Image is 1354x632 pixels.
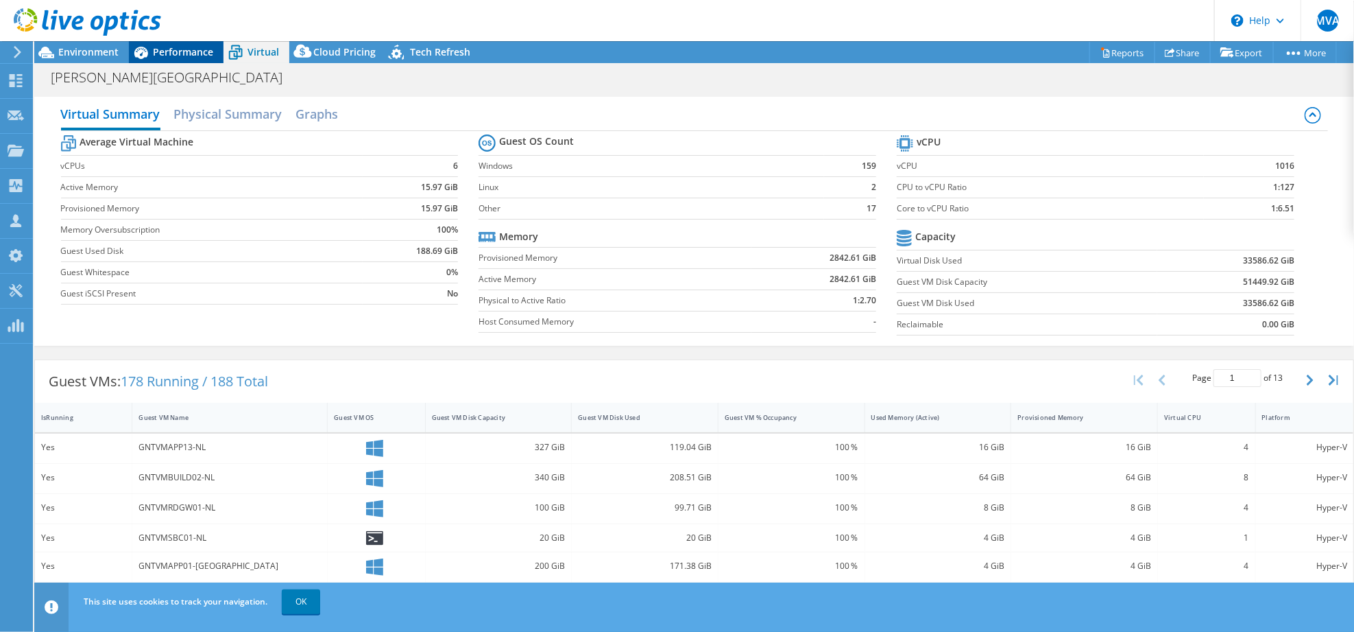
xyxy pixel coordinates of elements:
label: Memory Oversubscription [61,223,363,237]
div: 119.04 GiB [578,440,712,455]
label: Provisioned Memory [61,202,363,215]
div: Hyper-V [1262,530,1347,546]
label: Core to vCPU Ratio [897,202,1204,215]
b: 15.97 GiB [421,180,458,194]
div: 8 GiB [871,500,1005,515]
a: Share [1154,42,1211,63]
b: 1:2.70 [853,294,876,307]
label: Active Memory [61,180,363,194]
b: 17 [867,202,876,215]
div: 20 GiB [432,530,566,546]
span: 13 [1273,372,1283,384]
b: 6 [453,159,458,173]
a: Reports [1089,42,1155,63]
div: Virtual CPU [1164,413,1232,422]
label: Guest VM Disk Used [897,296,1157,310]
b: 2842.61 GiB [830,251,876,265]
div: 64 GiB [1017,470,1151,485]
b: Guest OS Count [499,134,574,148]
span: Cloud Pricing [313,45,376,58]
div: 4 GiB [871,530,1005,546]
div: 16 GiB [1017,440,1151,455]
span: Tech Refresh [410,45,470,58]
span: This site uses cookies to track your navigation. [84,596,267,607]
label: Guest Used Disk [61,244,363,258]
label: vCPUs [61,159,363,173]
div: 100 % [725,559,858,574]
div: Guest VM % Occupancy [725,413,842,422]
b: 51449.92 GiB [1243,275,1294,289]
div: Hyper-V [1262,470,1347,485]
b: Memory [499,230,538,244]
span: Page of [1192,369,1283,387]
div: Guest VMs: [35,360,282,403]
label: Guest VM Disk Capacity [897,275,1157,289]
a: Export [1210,42,1274,63]
label: Linux [479,180,824,194]
div: Guest VM Disk Used [578,413,695,422]
b: 33586.62 GiB [1243,254,1294,268]
div: 20 GiB [578,530,712,546]
b: Average Virtual Machine [80,135,193,149]
b: 1:6.51 [1271,202,1294,215]
div: Hyper-V [1262,500,1347,515]
div: 64 GiB [871,470,1005,485]
div: 4 GiB [1017,559,1151,574]
div: Hyper-V [1262,559,1347,574]
div: 340 GiB [432,470,566,485]
div: 208.51 GiB [578,470,712,485]
div: 100 GiB [432,500,566,515]
label: CPU to vCPU Ratio [897,180,1204,194]
div: Yes [41,530,125,546]
h1: [PERSON_NAME][GEOGRAPHIC_DATA] [45,70,304,85]
label: Windows [479,159,824,173]
label: Physical to Active Ratio [479,294,751,307]
div: Platform [1262,413,1331,422]
div: 4 GiB [1017,530,1151,546]
h2: Virtual Summary [61,100,160,130]
div: 4 GiB [871,559,1005,574]
div: 1 [1164,530,1248,546]
label: Guest iSCSI Present [61,287,363,301]
label: vCPU [897,159,1204,173]
div: 4 [1164,500,1248,515]
label: Virtual Disk Used [897,254,1157,268]
label: Provisioned Memory [479,251,751,265]
label: Host Consumed Memory [479,315,751,329]
div: GNTVMBUILD02-NL [138,470,321,485]
div: 8 [1164,470,1248,485]
div: 8 GiB [1017,500,1151,515]
div: Hyper-V [1262,440,1347,455]
div: Guest VM Name [138,413,304,422]
div: 100 % [725,530,858,546]
div: Yes [41,440,125,455]
h2: Physical Summary [174,100,282,128]
div: Yes [41,500,125,515]
div: 16 GiB [871,440,1005,455]
div: GNTVMAPP01-[GEOGRAPHIC_DATA] [138,559,321,574]
div: Guest VM OS [334,413,402,422]
div: GNTVMRDGW01-NL [138,500,321,515]
b: 2842.61 GiB [830,272,876,286]
div: IsRunning [41,413,109,422]
span: MVA [1317,10,1339,32]
b: Capacity [915,230,956,244]
h2: Graphs [296,100,339,128]
div: 200 GiB [432,559,566,574]
div: Yes [41,470,125,485]
div: 4 [1164,440,1248,455]
span: 178 Running / 188 Total [121,372,268,390]
b: - [873,315,876,329]
span: Virtual [247,45,279,58]
div: GNTVMSBC01-NL [138,530,321,546]
span: Performance [153,45,213,58]
b: 0% [446,266,458,279]
a: OK [282,589,320,614]
div: GNTVMAPP13-NL [138,440,321,455]
input: jump to page [1213,369,1261,387]
div: Used Memory (Active) [871,413,989,422]
label: Other [479,202,824,215]
b: 188.69 GiB [416,244,458,258]
b: 15.97 GiB [421,202,458,215]
svg: \n [1231,14,1244,27]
